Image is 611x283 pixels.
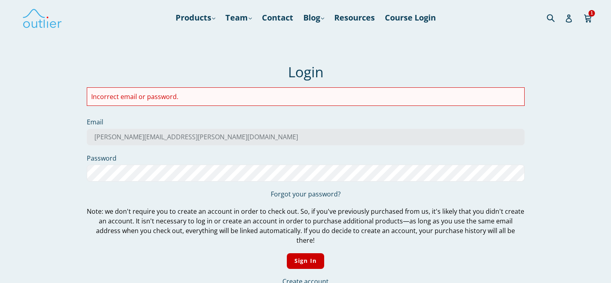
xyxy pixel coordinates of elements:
[87,64,525,81] h1: Login
[271,190,341,198] a: Forgot your password?
[87,153,525,163] label: Password
[287,253,324,269] input: Sign In
[299,10,328,25] a: Blog
[87,207,525,246] p: Note: we don't require you to create an account in order to check out. So, if you've previously p...
[22,6,62,29] img: Outlier Linguistics
[584,8,593,27] a: 1
[258,10,297,25] a: Contact
[545,9,567,26] input: Search
[330,10,379,25] a: Resources
[87,117,525,127] label: Email
[589,10,595,16] span: 1
[91,92,520,102] li: Incorrect email or password.
[172,10,219,25] a: Products
[221,10,256,25] a: Team
[381,10,440,25] a: Course Login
